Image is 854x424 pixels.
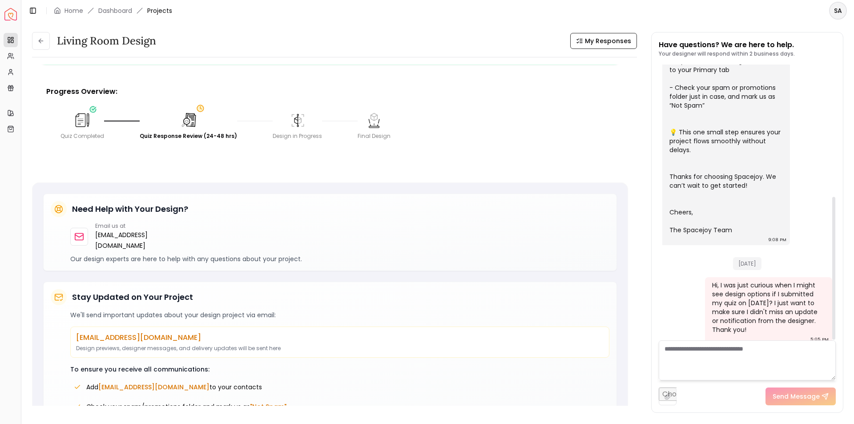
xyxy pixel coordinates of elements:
span: Check your spam/promotions folder and mark us as [86,402,286,411]
nav: breadcrumb [54,6,172,15]
p: [EMAIL_ADDRESS][DOMAIN_NAME] [76,332,604,343]
h3: Living Room design [57,34,156,48]
span: My Responses [585,36,631,45]
p: To ensure you receive all communications: [70,365,609,374]
span: [DATE] [733,257,761,270]
p: We'll send important updates about your design project via email: [70,311,609,319]
div: Quiz Response Review (24-48 hrs) [140,133,237,140]
div: Design in Progress [273,133,322,140]
img: Quiz Completed [73,111,91,129]
p: Have questions? We are here to help. [659,40,795,50]
a: Dashboard [98,6,132,15]
p: Your designer will respond within 2 business days. [659,50,795,57]
img: Quiz Response Review (24-48 hrs) [179,110,198,130]
span: "Not Spam" [250,402,286,411]
button: SA [829,2,847,20]
span: Projects [147,6,172,15]
img: Design in Progress [289,111,306,129]
span: Add to your contacts [86,383,262,392]
p: Email us at [95,222,194,230]
div: 5:05 PM [810,335,829,344]
div: Quiz Completed [60,133,104,140]
p: Design previews, designer messages, and delivery updates will be sent here [76,345,604,352]
p: Progress Overview: [46,86,614,97]
div: 9:08 PM [768,235,786,244]
h5: Stay Updated on Your Project [72,291,193,303]
a: Spacejoy [4,8,17,20]
h5: Need Help with Your Design? [72,203,188,215]
span: SA [830,3,846,19]
img: Spacejoy Logo [4,8,17,20]
p: Our design experts are here to help with any questions about your project. [70,254,609,263]
img: Final Design [365,111,383,129]
a: [EMAIL_ADDRESS][DOMAIN_NAME] [95,230,194,251]
span: [EMAIL_ADDRESS][DOMAIN_NAME] [98,383,209,392]
div: Final Design [358,133,391,140]
button: My Responses [570,33,637,49]
a: Home [64,6,83,15]
div: Hi, I was just curious when I might see design options if I submitted my quiz on [DATE]? I just w... [712,281,824,334]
